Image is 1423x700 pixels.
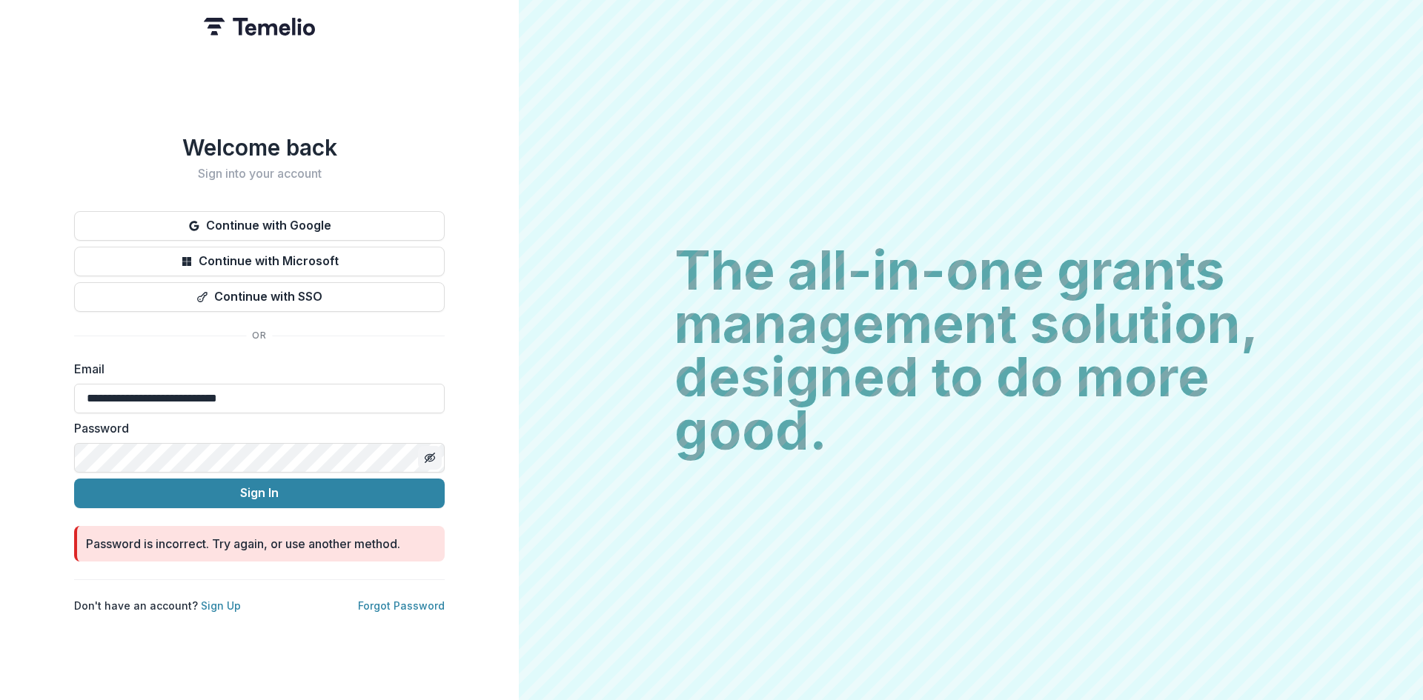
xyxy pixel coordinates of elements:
h1: Welcome back [74,134,445,161]
button: Continue with SSO [74,282,445,312]
button: Sign In [74,479,445,508]
a: Sign Up [201,599,241,612]
button: Continue with Google [74,211,445,241]
img: Temelio [204,18,315,36]
label: Password [74,419,436,437]
button: Continue with Microsoft [74,247,445,276]
button: Toggle password visibility [418,446,442,470]
label: Email [74,360,436,378]
div: Password is incorrect. Try again, or use another method. [86,535,400,553]
p: Don't have an account? [74,598,241,613]
h2: Sign into your account [74,167,445,181]
a: Forgot Password [358,599,445,612]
